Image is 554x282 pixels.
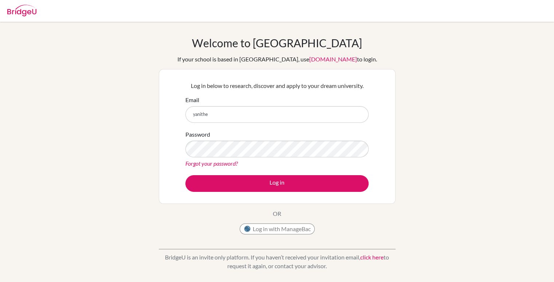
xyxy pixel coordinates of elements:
[240,223,315,234] button: Log in with ManageBac
[177,55,377,64] div: If your school is based in [GEOGRAPHIC_DATA], use to login.
[185,96,199,104] label: Email
[273,209,281,218] p: OR
[309,56,357,63] a: [DOMAIN_NAME]
[185,175,369,192] button: Log in
[159,253,396,270] p: BridgeU is an invite only platform. If you haven’t received your invitation email, to request it ...
[185,160,238,167] a: Forgot your password?
[185,81,369,90] p: Log in below to research, discover and apply to your dream university.
[192,36,362,49] h1: Welcome to [GEOGRAPHIC_DATA]
[185,130,210,139] label: Password
[7,5,36,16] img: Bridge-U
[360,254,384,261] a: click here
